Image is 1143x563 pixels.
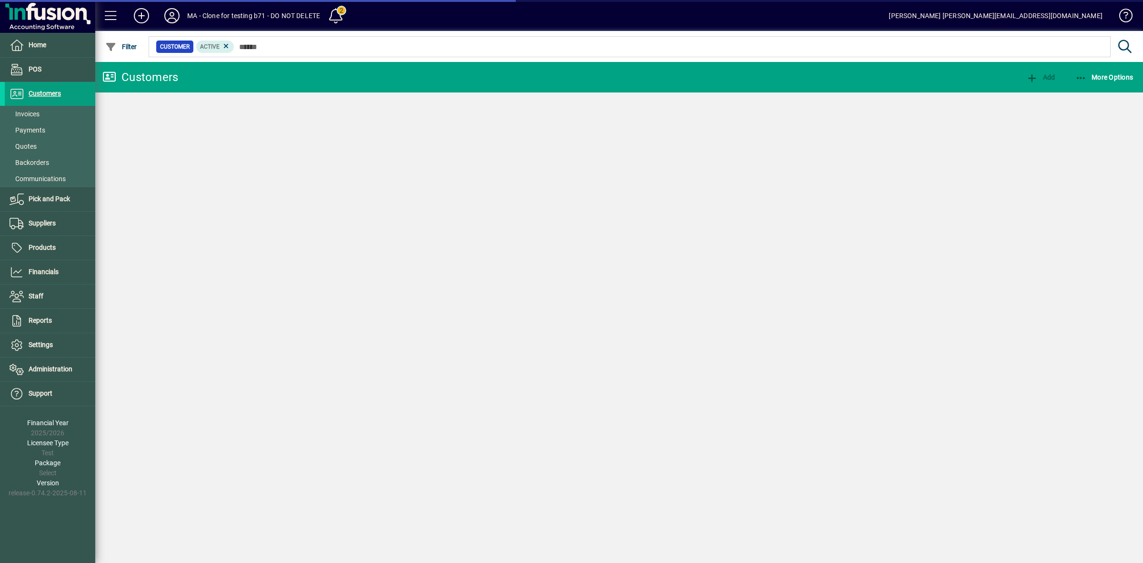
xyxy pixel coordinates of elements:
span: Backorders [10,159,49,166]
span: Add [1026,73,1055,81]
span: Staff [29,292,43,300]
a: Payments [5,122,95,138]
span: Active [200,43,220,50]
mat-chip: Activation Status: Active [196,41,234,53]
a: POS [5,58,95,82]
button: More Options [1073,69,1136,86]
span: Reports [29,317,52,324]
span: Support [29,389,52,397]
span: Filter [105,43,137,51]
span: Home [29,41,46,49]
span: Quotes [10,143,37,150]
span: Customers [29,90,61,97]
a: Suppliers [5,212,95,235]
span: Customer [160,42,190,51]
a: Communications [5,171,95,187]
button: Filter [103,38,140,55]
span: Suppliers [29,219,56,227]
a: Home [5,33,95,57]
div: MA - Clone for testing b71 - DO NOT DELETE [187,8,320,23]
span: Administration [29,365,72,373]
span: POS [29,65,41,73]
div: Customers [102,70,178,85]
button: Profile [157,7,187,24]
span: Financial Year [27,419,69,427]
span: Communications [10,175,66,183]
a: Reports [5,309,95,333]
span: Licensee Type [27,439,69,447]
span: Products [29,244,56,251]
a: Settings [5,333,95,357]
a: Invoices [5,106,95,122]
a: Backorders [5,154,95,171]
a: Financials [5,260,95,284]
div: [PERSON_NAME] [PERSON_NAME][EMAIL_ADDRESS][DOMAIN_NAME] [889,8,1103,23]
span: Payments [10,126,45,134]
span: Financials [29,268,59,276]
span: Settings [29,341,53,348]
a: Support [5,382,95,406]
span: Pick and Pack [29,195,70,203]
button: Add [126,7,157,24]
a: Staff [5,285,95,308]
span: Invoices [10,110,40,118]
span: Package [35,459,60,467]
span: Version [37,479,59,487]
button: Add [1024,69,1057,86]
a: Products [5,236,95,260]
a: Administration [5,358,95,381]
a: Quotes [5,138,95,154]
a: Knowledge Base [1112,2,1131,33]
span: More Options [1075,73,1133,81]
a: Pick and Pack [5,187,95,211]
